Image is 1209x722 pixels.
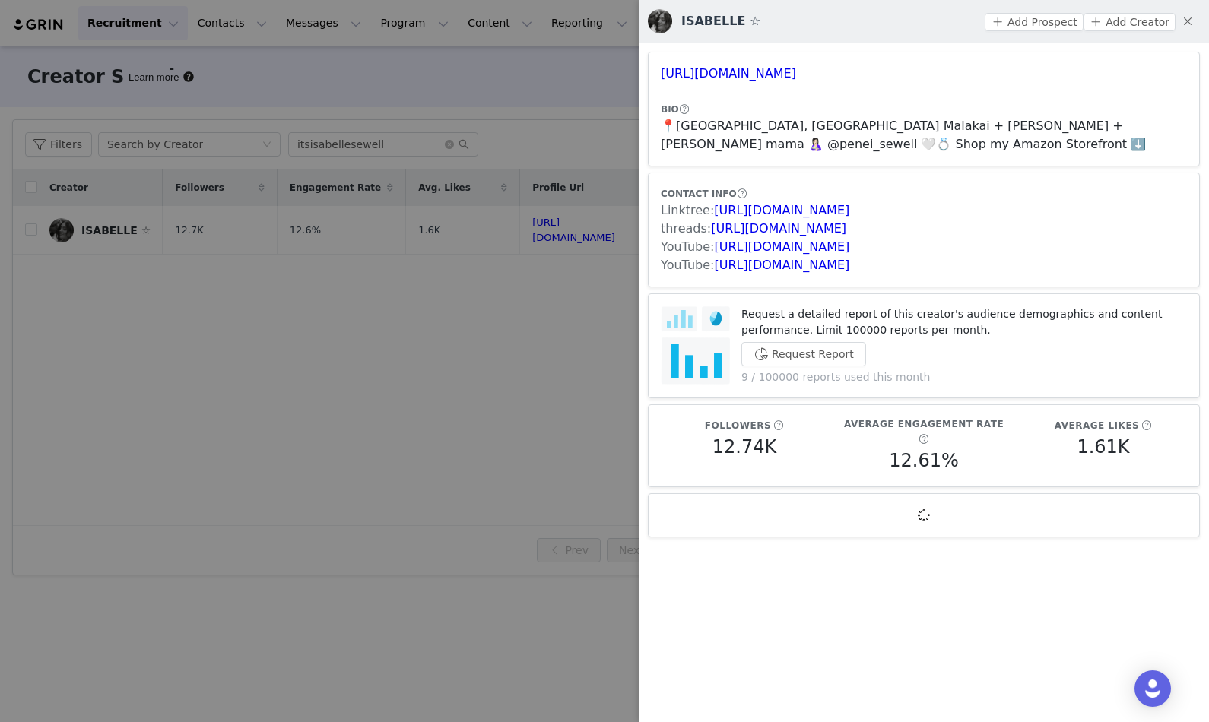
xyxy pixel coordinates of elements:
button: Add Creator [1084,13,1176,31]
span: YouTube: [661,239,714,254]
h5: Average Likes [1055,419,1139,432]
p: 📍[GEOGRAPHIC_DATA], [GEOGRAPHIC_DATA] Malakai + [PERSON_NAME] + [PERSON_NAME] mama 🤱🏻 @penei_sewe... [661,117,1187,154]
button: Add Prospect [985,13,1083,31]
span: threads: [661,221,711,236]
div: Open Intercom Messenger [1134,670,1171,707]
h3: ISABELLE ☆ [681,12,760,30]
p: 9 / 100000 reports used this month [741,369,1187,385]
h5: 1.61K [1077,433,1129,461]
h5: Average Engagement Rate [844,417,1004,431]
img: v2 [648,9,672,33]
span: BIO [661,104,679,115]
a: [URL][DOMAIN_NAME] [661,66,796,81]
h5: Followers [705,419,771,432]
a: [URL][DOMAIN_NAME] [714,203,849,217]
h5: 12.74K [712,433,776,461]
a: [URL][DOMAIN_NAME] [714,239,849,254]
img: audience-report.png [661,306,730,385]
h5: 12.61% [889,447,959,474]
span: CONTACT INFO [661,188,737,199]
span: Linktree: [661,203,714,217]
p: Request a detailed report of this creator's audience demographics and content performance. Limit ... [741,306,1187,338]
button: Request Report [741,342,866,366]
a: [URL][DOMAIN_NAME] [711,221,846,236]
a: [URL][DOMAIN_NAME] [714,258,849,272]
span: YouTube: [661,258,714,272]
